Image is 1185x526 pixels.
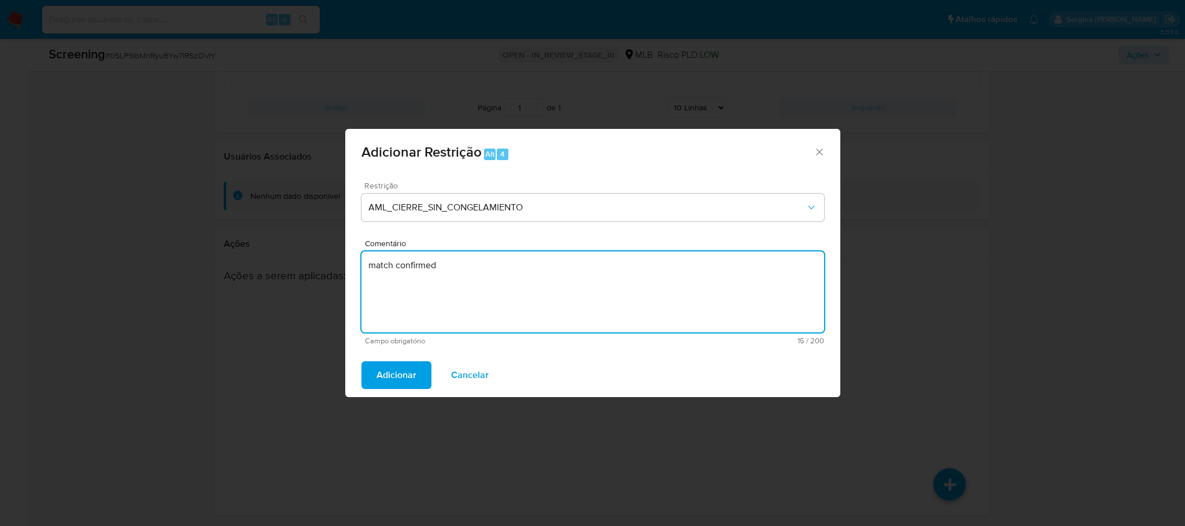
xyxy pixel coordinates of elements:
span: Máximo de 200 caracteres [595,337,824,345]
span: AML_CIERRE_SIN_CONGELAMIENTO [368,202,806,213]
button: Restriction [361,194,824,221]
button: Adicionar [361,361,431,389]
span: Adicionar [376,362,416,388]
span: Cancelar [451,362,489,388]
span: Alt [485,149,494,160]
button: Cancelar [436,361,504,389]
button: Fechar a janela [814,146,824,157]
span: Campo obrigatório [365,337,595,345]
textarea: match confirmed [361,251,824,332]
span: 4 [500,149,505,160]
span: Comentário [365,239,828,248]
span: Adicionar Restrição [361,142,482,162]
span: Restrição [364,181,827,190]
